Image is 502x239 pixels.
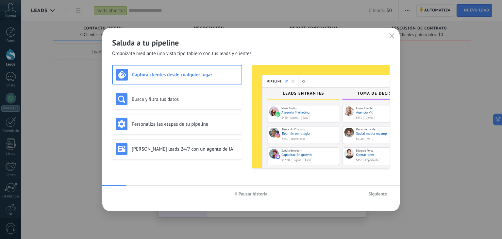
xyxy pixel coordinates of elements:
span: Organízate mediante una vista tipo tablero con tus leads y clientes. [112,50,253,57]
button: Siguiente [365,189,390,199]
button: Pausar historia [232,189,271,199]
span: Pausar historia [239,192,268,196]
h2: Saluda a tu pipeline [112,38,390,48]
h3: [PERSON_NAME] leads 24/7 con un agente de IA [132,146,239,152]
span: Siguiente [368,192,387,196]
h3: Captura clientes desde cualquier lugar [132,72,238,78]
h3: Personaliza las etapas de tu pipeline [132,121,239,127]
h3: Busca y filtra tus datos [132,96,239,102]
